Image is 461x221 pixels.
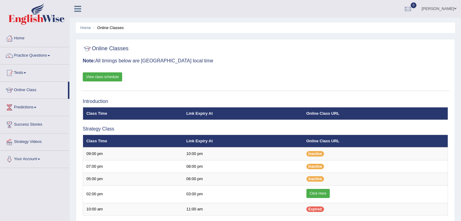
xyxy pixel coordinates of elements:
a: Online Class [0,82,68,97]
td: 10:00 am [83,203,183,216]
li: Online Classes [92,25,124,31]
span: Inactive [306,164,324,169]
a: Home [0,30,69,45]
th: Online Class URL [303,135,448,147]
td: 02:00 pm [83,185,183,203]
span: Expired [306,206,324,212]
td: 11:00 am [183,203,303,216]
td: 10:00 pm [183,147,303,160]
span: 0 [411,2,417,8]
td: 09:00 pm [83,147,183,160]
a: Home [80,25,91,30]
td: 03:00 pm [183,185,303,203]
b: Note: [83,58,95,63]
span: Inactive [306,151,324,157]
a: View class schedule [83,72,122,81]
h2: Online Classes [83,44,129,53]
th: Link Expiry At [183,107,303,120]
span: Inactive [306,176,324,182]
h3: All timings below are [GEOGRAPHIC_DATA] local time [83,58,448,64]
a: Success Stories [0,116,69,131]
a: Predictions [0,99,69,114]
a: Practice Questions [0,47,69,62]
a: Strategy Videos [0,134,69,149]
th: Class Time [83,135,183,147]
th: Link Expiry At [183,135,303,147]
td: 06:00 pm [183,173,303,186]
th: Class Time [83,107,183,120]
h3: Introduction [83,99,448,104]
h3: Strategy Class [83,126,448,132]
td: 07:00 pm [83,160,183,173]
td: 08:00 pm [183,160,303,173]
th: Online Class URL [303,107,448,120]
a: Your Account [0,151,69,166]
a: Click Here [306,189,330,198]
a: Tests [0,64,69,80]
td: 05:00 pm [83,173,183,186]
